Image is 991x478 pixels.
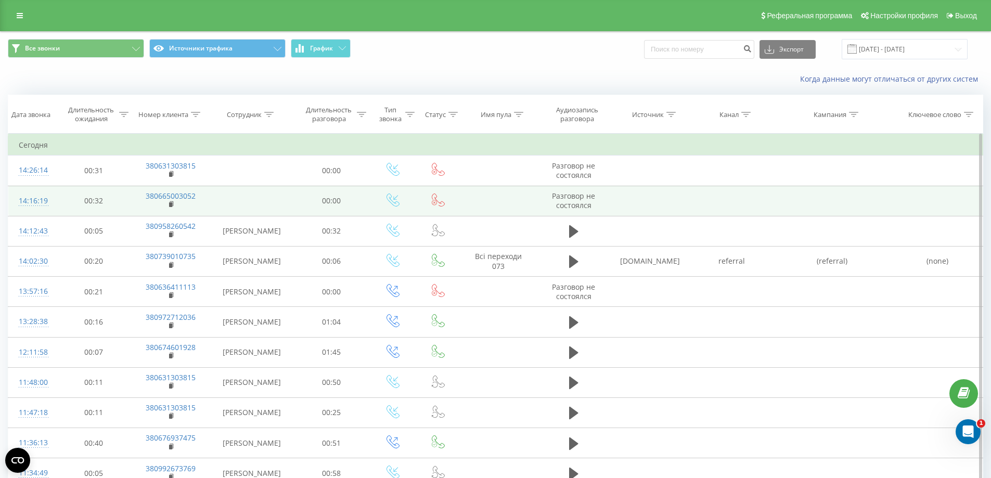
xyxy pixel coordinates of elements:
[210,246,294,276] td: [PERSON_NAME]
[294,397,369,428] td: 00:25
[291,39,351,58] button: График
[767,11,852,20] span: Реферальная программа
[294,367,369,397] td: 00:50
[19,251,46,272] div: 14:02:30
[210,337,294,367] td: [PERSON_NAME]
[19,221,46,241] div: 14:12:43
[870,11,938,20] span: Настройки профиля
[56,307,132,337] td: 00:16
[294,428,369,458] td: 00:51
[425,110,446,119] div: Статус
[955,11,977,20] span: Выход
[552,191,595,210] span: Разговор не состоялся
[814,110,846,119] div: Кампания
[56,277,132,307] td: 00:21
[294,277,369,307] td: 00:00
[66,106,117,123] div: Длительность ожидания
[146,403,196,412] a: 380631303815
[956,419,981,444] iframe: Intercom live chat
[459,246,537,276] td: Всі переходи 073
[146,463,196,473] a: 380992673769
[5,448,30,473] button: Open CMP widget
[552,282,595,301] span: Разговор не состоялся
[56,216,132,246] td: 00:05
[56,428,132,458] td: 00:40
[19,281,46,302] div: 13:57:16
[146,372,196,382] a: 380631303815
[146,282,196,292] a: 380636411113
[800,74,983,84] a: Когда данные могут отличаться от других систем
[632,110,664,119] div: Источник
[149,39,286,58] button: Источники трафика
[772,246,892,276] td: (referral)
[294,186,369,216] td: 00:00
[210,397,294,428] td: [PERSON_NAME]
[146,342,196,352] a: 380674601928
[294,246,369,276] td: 00:06
[8,39,144,58] button: Все звонки
[19,160,46,180] div: 14:26:14
[56,367,132,397] td: 00:11
[227,110,262,119] div: Сотрудник
[691,246,772,276] td: referral
[310,45,333,52] span: График
[210,307,294,337] td: [PERSON_NAME]
[56,156,132,186] td: 00:31
[19,403,46,423] div: 11:47:18
[146,161,196,171] a: 380631303815
[146,433,196,443] a: 380676937475
[210,367,294,397] td: [PERSON_NAME]
[138,110,188,119] div: Номер клиента
[294,307,369,337] td: 01:04
[303,106,355,123] div: Длительность разговора
[19,191,46,211] div: 14:16:19
[908,110,961,119] div: Ключевое слово
[56,246,132,276] td: 00:20
[19,372,46,393] div: 11:48:00
[552,161,595,180] span: Разговор не состоялся
[146,312,196,322] a: 380972712036
[547,106,607,123] div: Аудиозапись разговора
[481,110,511,119] div: Имя пула
[19,312,46,332] div: 13:28:38
[977,419,985,428] span: 1
[146,221,196,231] a: 380958260542
[56,337,132,367] td: 00:07
[644,40,754,59] input: Поиск по номеру
[210,216,294,246] td: [PERSON_NAME]
[210,277,294,307] td: [PERSON_NAME]
[11,110,50,119] div: Дата звонка
[25,44,60,53] span: Все звонки
[378,106,403,123] div: Тип звонка
[210,428,294,458] td: [PERSON_NAME]
[146,191,196,201] a: 380665003052
[19,342,46,363] div: 12:11:58
[56,186,132,216] td: 00:32
[760,40,816,59] button: Экспорт
[892,246,983,276] td: (none)
[294,216,369,246] td: 00:32
[719,110,739,119] div: Канал
[294,337,369,367] td: 01:45
[56,397,132,428] td: 00:11
[610,246,691,276] td: [DOMAIN_NAME]
[8,135,983,156] td: Сегодня
[294,156,369,186] td: 00:00
[146,251,196,261] a: 380739010735
[19,433,46,453] div: 11:36:13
